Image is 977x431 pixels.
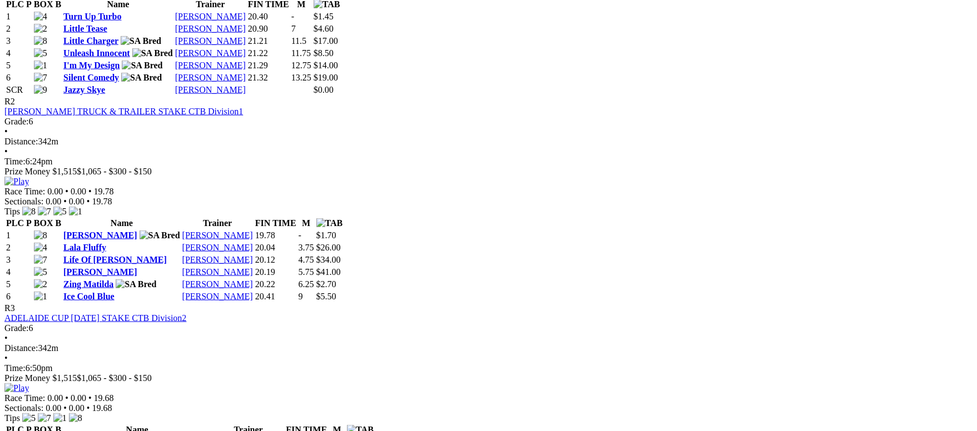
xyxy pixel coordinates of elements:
span: • [63,197,67,206]
span: Sectionals: [4,403,43,413]
text: 6.25 [299,279,314,289]
td: 1 [6,11,32,22]
span: $1,065 - $300 - $150 [77,167,152,176]
td: 6 [6,72,32,83]
span: R2 [4,97,15,106]
span: • [63,403,67,413]
img: TAB [316,218,343,228]
span: • [65,187,68,196]
img: 4 [34,243,47,253]
td: 21.22 [247,48,290,59]
th: M [298,218,315,229]
span: • [65,393,68,403]
td: 5 [6,279,32,290]
a: [PERSON_NAME] [182,267,253,277]
td: 20.90 [247,23,290,34]
div: 6 [4,323,973,333]
img: Play [4,383,29,393]
span: Time: [4,363,26,373]
a: Zing Matilda [63,279,113,289]
span: • [4,147,8,156]
span: $4.60 [314,24,334,33]
a: [PERSON_NAME] [175,24,246,33]
span: 0.00 [46,403,61,413]
span: $1.45 [314,12,334,21]
a: Unleash Innocent [63,48,130,58]
span: B [55,218,61,228]
a: Little Tease [63,24,107,33]
td: 2 [6,242,32,253]
span: $1.70 [316,230,336,240]
img: SA Bred [116,279,156,289]
text: 7 [291,24,296,33]
span: Distance: [4,137,38,146]
td: 20.22 [255,279,297,290]
td: 20.41 [255,291,297,302]
img: 2 [34,279,47,289]
text: 11.75 [291,48,311,58]
td: 21.32 [247,72,290,83]
span: P [26,218,32,228]
img: 8 [34,230,47,240]
span: • [4,127,8,136]
td: 6 [6,291,32,302]
span: PLC [6,218,24,228]
td: 1 [6,230,32,241]
span: Race Time: [4,393,45,403]
a: [PERSON_NAME] [175,36,246,46]
span: 0.00 [69,403,85,413]
th: Trainer [182,218,254,229]
span: Grade: [4,323,29,333]
span: Grade: [4,117,29,126]
span: 19.68 [94,393,114,403]
span: 0.00 [69,197,85,206]
td: 19.78 [255,230,297,241]
td: 20.19 [255,267,297,278]
a: [PERSON_NAME] [175,85,246,94]
span: 19.78 [94,187,114,196]
span: • [87,197,90,206]
span: $26.00 [316,243,341,252]
span: Time: [4,157,26,166]
span: $8.50 [314,48,334,58]
img: SA Bred [132,48,173,58]
span: 0.00 [47,187,63,196]
img: 1 [69,207,82,217]
span: • [4,333,8,343]
span: $34.00 [316,255,341,264]
span: Race Time: [4,187,45,196]
a: Ice Cool Blue [63,292,115,301]
th: Name [63,218,181,229]
text: 4.75 [299,255,314,264]
img: SA Bred [122,61,162,71]
span: 19.68 [92,403,112,413]
a: [PERSON_NAME] [63,230,137,240]
span: $5.50 [316,292,336,301]
td: 4 [6,48,32,59]
span: Tips [4,207,20,216]
text: 13.25 [291,73,311,82]
td: 2 [6,23,32,34]
span: $17.00 [314,36,338,46]
img: 7 [34,73,47,83]
a: [PERSON_NAME] [182,292,253,301]
div: 6 [4,117,973,127]
img: 2 [34,24,47,34]
img: 4 [34,12,47,22]
img: 1 [34,61,47,71]
img: 7 [38,413,51,423]
a: Life Of [PERSON_NAME] [63,255,167,264]
img: 8 [34,36,47,46]
a: [PERSON_NAME] [182,230,253,240]
span: $1,065 - $300 - $150 [77,373,152,383]
span: $0.00 [314,85,334,94]
a: ADELAIDE CUP [DATE] STAKE CTB Division2 [4,313,186,323]
img: 7 [38,207,51,217]
span: BOX [34,218,53,228]
td: SCR [6,84,32,96]
div: 342m [4,343,973,353]
a: Jazzy Skye [63,85,105,94]
span: Sectionals: [4,197,43,206]
td: 20.04 [255,242,297,253]
span: 0.00 [71,187,86,196]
